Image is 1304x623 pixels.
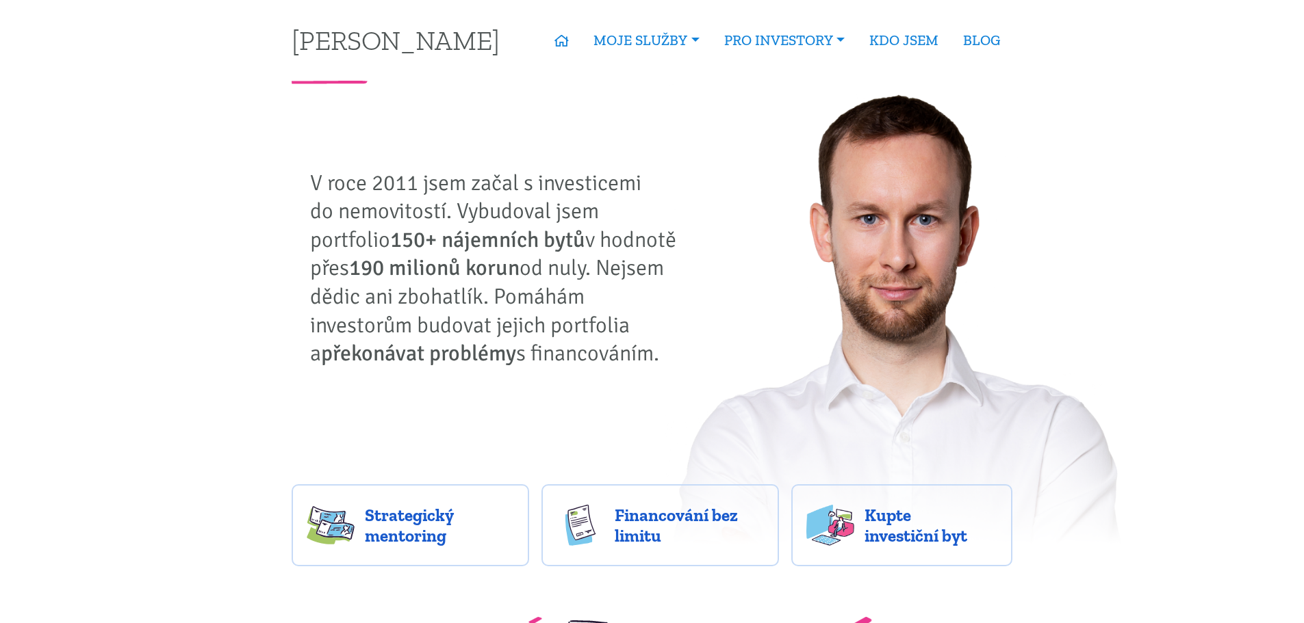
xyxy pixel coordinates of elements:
a: PRO INVESTORY [712,25,857,56]
span: Financování bez limitu [615,505,764,546]
span: Strategický mentoring [365,505,514,546]
img: flats [806,505,854,546]
strong: překonávat problémy [321,340,516,367]
a: Kupte investiční byt [791,484,1012,566]
a: [PERSON_NAME] [292,27,500,53]
strong: 150+ nájemních bytů [390,226,585,253]
a: BLOG [951,25,1012,56]
img: strategy [307,505,355,546]
a: Strategický mentoring [292,484,529,566]
strong: 190 milionů korun [349,254,520,281]
a: KDO JSEM [857,25,951,56]
a: MOJE SLUŽBY [581,25,711,56]
img: finance [557,505,604,546]
span: Kupte investiční byt [865,505,997,546]
p: V roce 2011 jsem začal s investicemi do nemovitostí. Vybudoval jsem portfolio v hodnotě přes od n... [310,169,687,368]
a: Financování bez limitu [541,484,779,566]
